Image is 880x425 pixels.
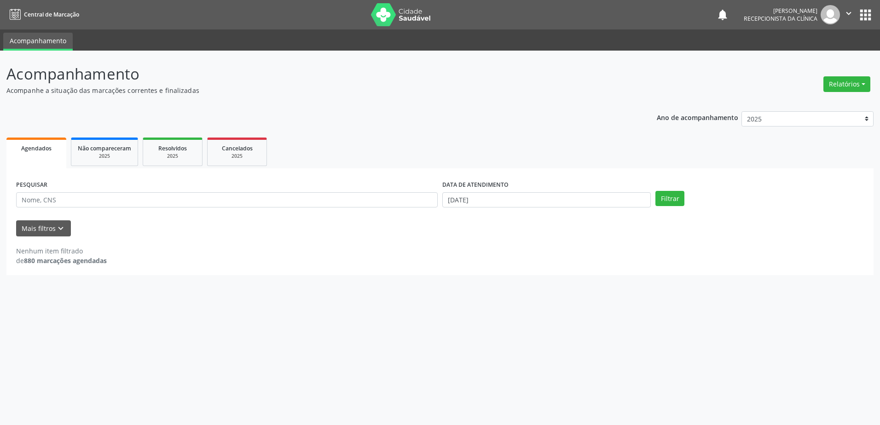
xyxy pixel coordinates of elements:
[21,144,52,152] span: Agendados
[844,8,854,18] i: 
[442,192,651,208] input: Selecione um intervalo
[78,144,131,152] span: Não compareceram
[16,192,438,208] input: Nome, CNS
[16,246,107,256] div: Nenhum item filtrado
[158,144,187,152] span: Resolvidos
[214,153,260,160] div: 2025
[821,5,840,24] img: img
[150,153,196,160] div: 2025
[24,11,79,18] span: Central de Marcação
[6,86,614,95] p: Acompanhe a situação das marcações correntes e finalizadas
[857,7,874,23] button: apps
[744,15,817,23] span: Recepcionista da clínica
[442,178,509,192] label: DATA DE ATENDIMENTO
[24,256,107,265] strong: 880 marcações agendadas
[657,111,738,123] p: Ano de acompanhamento
[78,153,131,160] div: 2025
[16,178,47,192] label: PESQUISAR
[840,5,857,24] button: 
[6,63,614,86] p: Acompanhamento
[6,7,79,22] a: Central de Marcação
[16,220,71,236] button: Mais filtroskeyboard_arrow_down
[716,8,729,21] button: notifications
[56,224,66,234] i: keyboard_arrow_down
[16,256,107,265] div: de
[655,191,684,207] button: Filtrar
[3,33,73,51] a: Acompanhamento
[744,7,817,15] div: [PERSON_NAME]
[222,144,253,152] span: Cancelados
[823,76,870,92] button: Relatórios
